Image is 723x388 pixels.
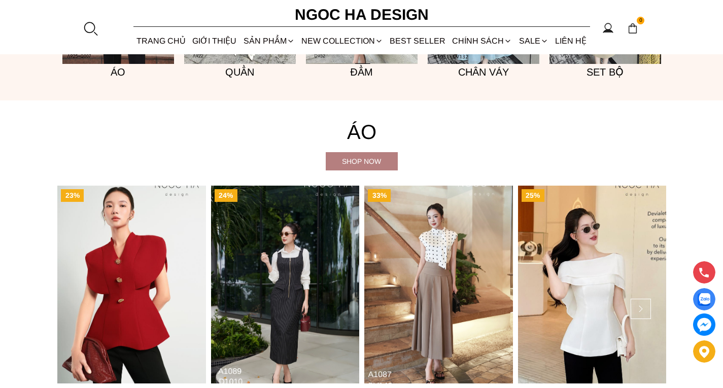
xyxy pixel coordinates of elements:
h5: Áo [62,64,174,80]
img: Display image [698,293,710,306]
a: messenger [693,313,715,336]
a: Ngoc Ha Design [286,3,438,27]
a: Product image - Estra Top_ Áo Peplum Vai Choàng Màu Đỏ A1092 [57,186,206,383]
div: Shop now [326,156,398,167]
h4: Áo [57,116,666,148]
span: 0 [637,17,645,25]
h5: Đầm [306,64,418,80]
img: img-CART-ICON-ksit0nf1 [627,23,638,34]
a: LIÊN HỆ [552,27,590,54]
a: Display image [693,288,715,310]
a: Product image - Meily Top_ Áo Peplum Mix Choàng Vai Vải Tơ Màu Trắng A1086 [518,186,666,383]
h5: Chân váy [428,64,539,80]
a: NEW COLLECTION [298,27,386,54]
h5: Quần [184,64,296,80]
a: Product image - Clara Top_ Áo Sơ Mi Thô Cổ Đức Màu Trắng A1089 [211,186,359,383]
a: Shop now [326,152,398,170]
font: Set bộ [587,66,624,78]
a: TRANG CHỦ [133,27,189,54]
div: Chính sách [449,27,515,54]
a: Product image - Reese Set_ Áo Chấm Bi Vai Chờm Mix Chân Váy Xếp Ly Hông Màu Nâu Tây A1087+CV142 [364,186,513,383]
a: BEST SELLER [387,27,449,54]
a: GIỚI THIỆU [189,27,240,54]
a: SALE [515,27,552,54]
div: SẢN PHẨM [240,27,298,54]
